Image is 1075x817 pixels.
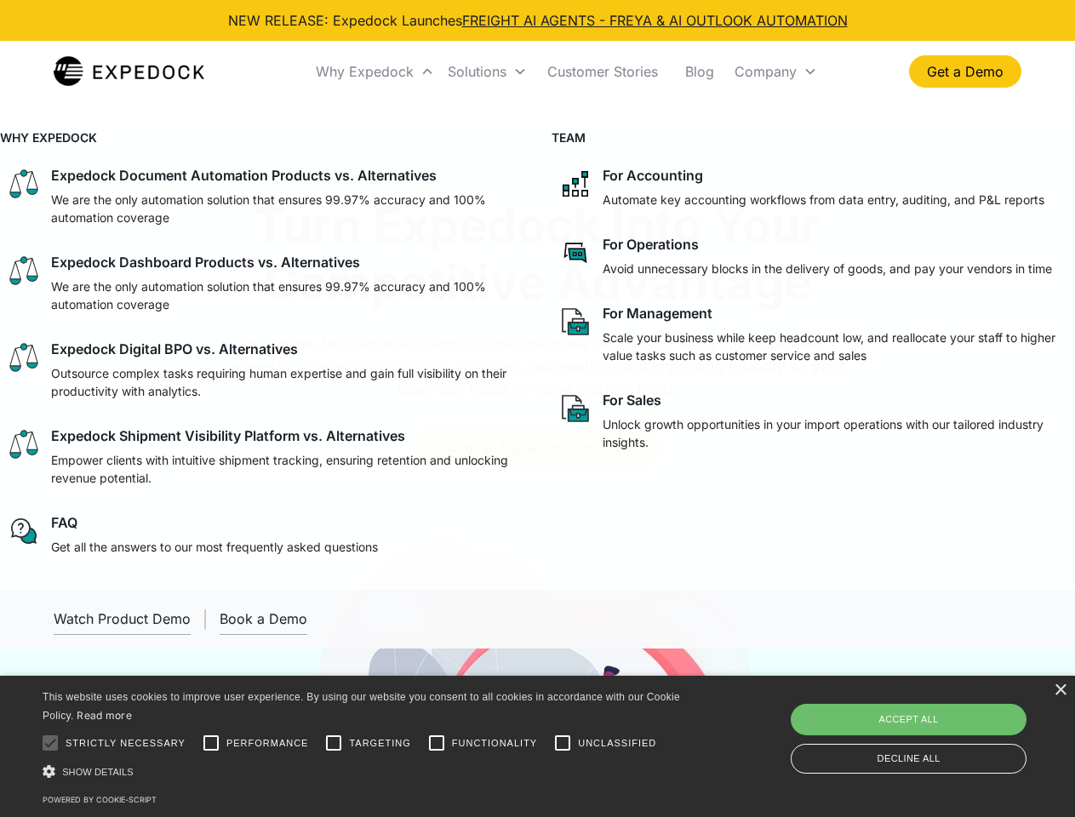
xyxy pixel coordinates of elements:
img: regular chat bubble icon [7,514,41,548]
img: Expedock Logo [54,54,204,89]
div: Show details [43,763,686,780]
p: Empower clients with intuitive shipment tracking, ensuring retention and unlocking revenue potent... [51,451,517,487]
img: scale icon [7,167,41,201]
a: Get a Demo [909,55,1021,88]
div: For Sales [603,391,661,408]
span: This website uses cookies to improve user experience. By using our website you consent to all coo... [43,691,680,723]
div: NEW RELEASE: Expedock Launches [228,10,848,31]
p: Scale your business while keep headcount low, and reallocate your staff to higher value tasks suc... [603,329,1069,364]
div: Expedock Document Automation Products vs. Alternatives [51,167,437,184]
a: FREIGHT AI AGENTS - FREYA & AI OUTLOOK AUTOMATION [462,12,848,29]
div: Solutions [448,63,506,80]
span: Targeting [349,736,410,751]
img: scale icon [7,254,41,288]
p: We are the only automation solution that ensures 99.97% accuracy and 100% automation coverage [51,191,517,226]
a: Customer Stories [534,43,672,100]
p: Get all the answers to our most frequently asked questions [51,538,378,556]
div: Book a Demo [220,610,307,627]
p: Automate key accounting workflows from data entry, auditing, and P&L reports [603,191,1044,209]
div: For Accounting [603,167,703,184]
a: Book a Demo [220,603,307,635]
div: Expedock Digital BPO vs. Alternatives [51,340,298,357]
p: Avoid unnecessary blocks in the delivery of goods, and pay your vendors in time [603,260,1052,277]
a: Powered by cookie-script [43,795,157,804]
img: rectangular chat bubble icon [558,236,592,270]
a: Read more [77,709,132,722]
div: Company [735,63,797,80]
span: Functionality [452,736,537,751]
img: network like icon [558,167,592,201]
span: Strictly necessary [66,736,186,751]
div: Why Expedock [309,43,441,100]
img: paper and bag icon [558,391,592,426]
div: FAQ [51,514,77,531]
span: Show details [62,767,134,777]
span: Performance [226,736,309,751]
p: Outsource complex tasks requiring human expertise and gain full visibility on their productivity ... [51,364,517,400]
img: paper and bag icon [558,305,592,339]
div: For Operations [603,236,699,253]
span: Unclassified [578,736,656,751]
div: Company [728,43,824,100]
div: Solutions [441,43,534,100]
a: open lightbox [54,603,191,635]
div: Watch Product Demo [54,610,191,627]
a: home [54,54,204,89]
iframe: Chat Widget [792,633,1075,817]
img: scale icon [7,340,41,374]
div: For Management [603,305,712,322]
div: Why Expedock [316,63,414,80]
a: Blog [672,43,728,100]
p: Unlock growth opportunities in your import operations with our tailored industry insights. [603,415,1069,451]
div: Expedock Dashboard Products vs. Alternatives [51,254,360,271]
div: Expedock Shipment Visibility Platform vs. Alternatives [51,427,405,444]
p: We are the only automation solution that ensures 99.97% accuracy and 100% automation coverage [51,277,517,313]
img: scale icon [7,427,41,461]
